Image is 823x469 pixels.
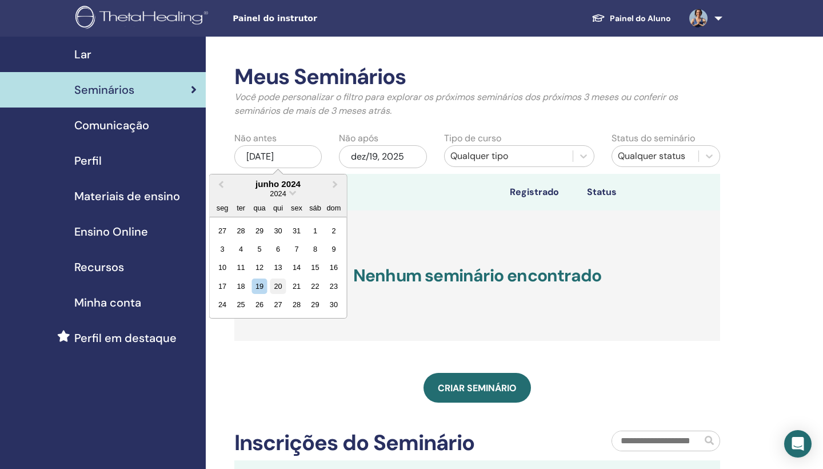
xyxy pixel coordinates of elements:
[74,46,91,63] span: Lar
[326,222,341,238] div: Choose domingo, 2 de junho de 2024
[289,279,304,294] div: Choose sexta-feira, 21 de junho de 2024
[618,149,693,163] div: Qualquer status
[326,297,341,312] div: Choose domingo, 30 de junho de 2024
[582,8,680,29] a: Painel do Aluno
[689,9,708,27] img: default.jpg
[251,297,267,312] div: Choose quarta-feira, 26 de junho de 2024
[233,222,249,238] div: Choose terça-feira, 28 de maio de 2024
[74,117,149,134] span: Comunicação
[233,13,404,25] span: Painel do instrutor
[327,176,346,194] button: Next Month
[438,382,517,394] span: Criar seminário
[326,279,341,294] div: Choose domingo, 23 de junho de 2024
[234,90,720,118] p: Você pode personalizar o filtro para explorar os próximos seminários dos próximos 3 meses ou conf...
[592,13,605,23] img: graduation-cap-white.svg
[450,149,567,163] div: Qualquer tipo
[215,297,230,312] div: Choose segunda-feira, 24 de junho de 2024
[289,200,304,215] div: sex
[251,279,267,294] div: Choose quarta-feira, 19 de junho de 2024
[326,200,341,215] div: dom
[270,222,286,238] div: Choose quinta-feira, 30 de maio de 2024
[233,279,249,294] div: Choose terça-feira, 18 de junho de 2024
[215,200,230,215] div: seg
[233,260,249,275] div: Choose terça-feira, 11 de junho de 2024
[270,200,286,215] div: qui
[424,373,531,403] a: Criar seminário
[74,294,141,311] span: Minha conta
[289,260,304,275] div: Choose sexta-feira, 14 de junho de 2024
[213,221,343,313] div: Month June, 2024
[270,189,286,198] span: 2024
[270,260,286,275] div: Choose quinta-feira, 13 de junho de 2024
[270,279,286,294] div: Choose quinta-feira, 20 de junho de 2024
[209,174,347,319] div: Choose Date
[270,297,286,312] div: Choose quinta-feira, 27 de junho de 2024
[784,430,812,458] div: Open Intercom Messenger
[74,81,134,98] span: Seminários
[581,174,697,210] th: Status
[233,297,249,312] div: Choose terça-feira, 25 de junho de 2024
[504,174,581,210] th: Registrado
[234,64,720,90] h2: Meus Seminários
[307,222,323,238] div: Choose sábado, 1 de junho de 2024
[74,188,180,205] span: Materiais de ensino
[233,241,249,257] div: Choose terça-feira, 4 de junho de 2024
[289,297,304,312] div: Choose sexta-feira, 28 de junho de 2024
[307,241,323,257] div: Choose sábado, 8 de junho de 2024
[215,279,230,294] div: Choose segunda-feira, 17 de junho de 2024
[326,260,341,275] div: Choose domingo, 16 de junho de 2024
[234,210,720,341] h3: Nenhum seminário encontrado
[211,176,229,194] button: Previous Month
[270,241,286,257] div: Choose quinta-feira, 6 de junho de 2024
[251,241,267,257] div: Choose quarta-feira, 5 de junho de 2024
[74,223,148,240] span: Ensino Online
[210,179,347,189] div: junho 2024
[307,200,323,215] div: sáb
[215,241,230,257] div: Choose segunda-feira, 3 de junho de 2024
[289,241,304,257] div: Choose sexta-feira, 7 de junho de 2024
[234,430,474,456] h2: Inscrições do Seminário
[307,297,323,312] div: Choose sábado, 29 de junho de 2024
[339,132,378,145] label: Não após
[234,132,277,145] label: Não antes
[251,222,267,238] div: Choose quarta-feira, 29 de maio de 2024
[215,222,230,238] div: Choose segunda-feira, 27 de maio de 2024
[251,200,267,215] div: qua
[234,145,322,168] div: [DATE]
[339,145,426,168] div: dez/19, 2025
[75,6,212,31] img: logo.png
[215,260,230,275] div: Choose segunda-feira, 10 de junho de 2024
[74,329,177,347] span: Perfil em destaque
[251,260,267,275] div: Choose quarta-feira, 12 de junho de 2024
[74,152,102,169] span: Perfil
[74,259,124,276] span: Recursos
[307,260,323,275] div: Choose sábado, 15 de junho de 2024
[326,241,341,257] div: Choose domingo, 9 de junho de 2024
[444,132,501,145] label: Tipo de curso
[233,200,249,215] div: ter
[289,222,304,238] div: Choose sexta-feira, 31 de maio de 2024
[307,279,323,294] div: Choose sábado, 22 de junho de 2024
[612,132,695,145] label: Status do seminário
